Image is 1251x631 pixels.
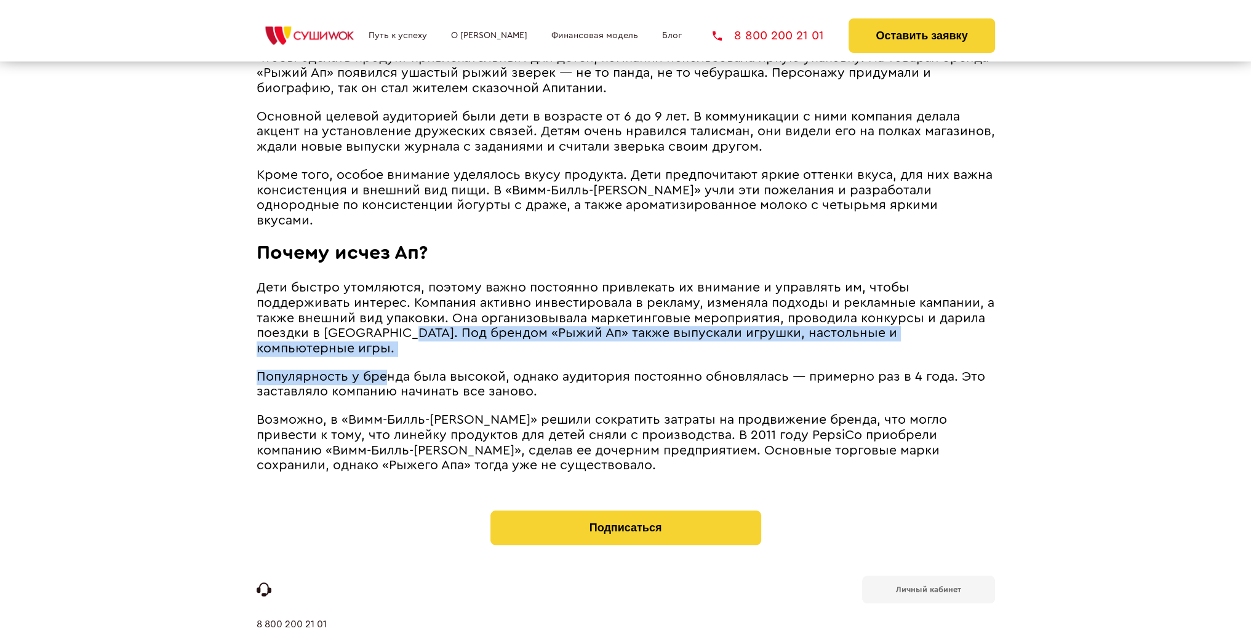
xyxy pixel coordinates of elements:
[662,31,682,41] a: Блог
[490,510,761,545] button: Подписаться
[257,52,989,95] span: Чтобы сделать продукт привлекательным для детей, компания использовала яркую упаковку. На товарах...
[257,110,995,153] span: Основной целевой аудиторией были дети в возрасте от 6 до 9 лет. В коммуникации с ними компания де...
[257,370,985,399] span: Популярность у бренда была высокой, однако аудитория постоянно обновлялась ― примерно раз в 4 год...
[734,30,824,42] span: 8 800 200 21 01
[862,576,995,603] a: Личный кабинет
[257,169,993,227] span: Кроме того, особое внимание уделялось вкусу продукта. Дети предпочитают яркие оттенки вкуса, для ...
[451,31,527,41] a: О [PERSON_NAME]
[896,585,961,593] b: Личный кабинет
[713,30,824,42] a: 8 800 200 21 01
[257,413,947,472] span: Возможно, в «Вимм-Билль-[PERSON_NAME]» решили сократить затраты на продвижение бренда, что могло ...
[257,281,994,354] span: Дети быстро утомляются, поэтому важно постоянно привлекать их внимание и управлять им, чтобы подд...
[551,31,638,41] a: Финансовая модель
[257,243,428,263] span: Почему исчез Ап?
[849,18,994,53] button: Оставить заявку
[369,31,427,41] a: Путь к успеху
